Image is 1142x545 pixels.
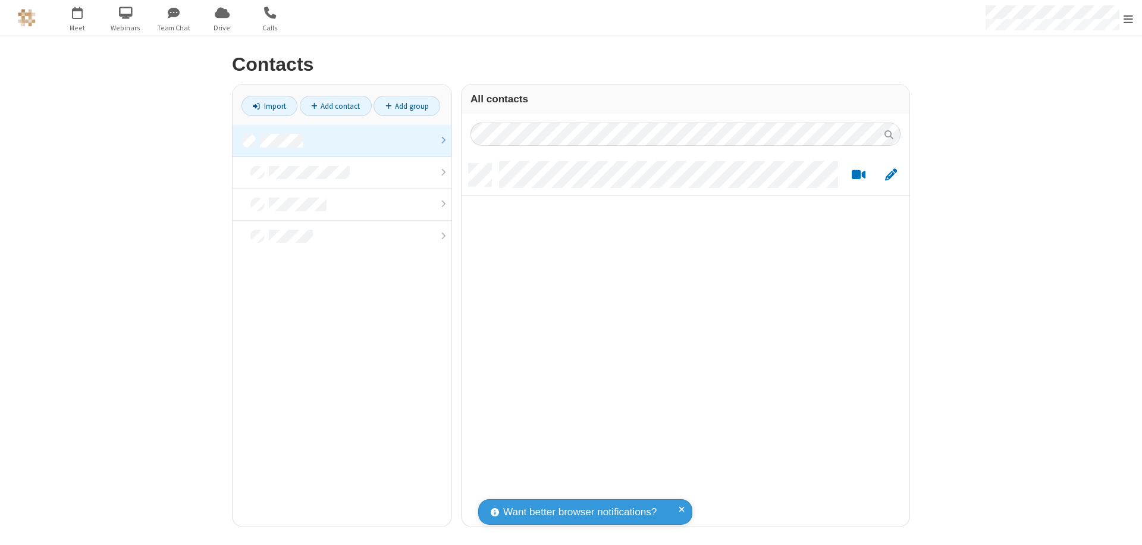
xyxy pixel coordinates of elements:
span: Drive [200,23,244,33]
a: Add contact [300,96,372,116]
a: Import [241,96,297,116]
a: Add group [374,96,440,116]
button: Start a video meeting [847,168,870,183]
img: QA Selenium DO NOT DELETE OR CHANGE [18,9,36,27]
h3: All contacts [470,93,901,105]
button: Edit [879,168,902,183]
h2: Contacts [232,54,910,75]
div: grid [462,155,909,527]
span: Webinars [103,23,148,33]
span: Team Chat [152,23,196,33]
span: Calls [248,23,293,33]
span: Meet [55,23,100,33]
span: Want better browser notifications? [503,505,657,520]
